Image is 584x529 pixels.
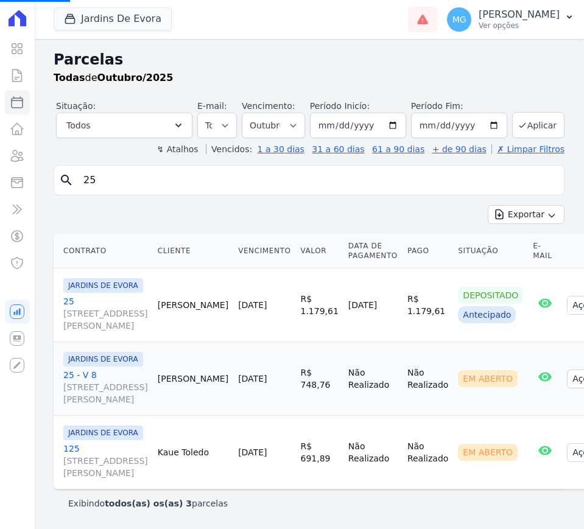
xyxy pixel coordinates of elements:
div: Antecipado [458,306,516,323]
strong: Todas [54,72,85,83]
span: JARDINS DE EVORA [63,426,143,440]
i: search [59,173,74,187]
td: Não Realizado [403,342,453,416]
td: R$ 691,89 [296,416,343,489]
span: [STREET_ADDRESS][PERSON_NAME] [63,455,148,479]
th: Contrato [54,234,153,268]
label: Período Inicío: [310,101,370,111]
a: [DATE] [238,447,267,457]
th: Situação [453,234,528,268]
b: todos(as) os(as) 3 [105,499,192,508]
td: [PERSON_NAME] [153,268,233,342]
a: 31 a 60 dias [312,144,364,154]
button: Aplicar [512,112,565,138]
p: [PERSON_NAME] [479,9,560,21]
a: 1 a 30 dias [258,144,304,154]
strong: Outubro/2025 [97,72,174,83]
a: [DATE] [238,374,267,384]
div: Em Aberto [458,370,518,387]
th: Pago [403,234,453,268]
span: Todos [66,118,90,133]
a: 61 a 90 dias [372,144,424,154]
span: JARDINS DE EVORA [63,278,143,293]
div: Depositado [458,287,523,304]
label: ↯ Atalhos [157,144,198,154]
td: Kaue Toledo [153,416,233,489]
label: Vencimento: [242,101,295,111]
a: [DATE] [238,300,267,310]
div: Em Aberto [458,444,518,461]
td: Não Realizado [403,416,453,489]
span: [STREET_ADDRESS][PERSON_NAME] [63,381,148,405]
a: 25 - V 8[STREET_ADDRESS][PERSON_NAME] [63,369,148,405]
a: ✗ Limpar Filtros [491,144,565,154]
span: JARDINS DE EVORA [63,352,143,366]
input: Buscar por nome do lote ou do cliente [76,168,559,192]
label: Período Fim: [411,100,507,113]
label: Situação: [56,101,96,111]
label: Vencidos: [206,144,252,154]
button: MG [PERSON_NAME] Ver opções [437,2,584,37]
button: Jardins De Evora [54,7,172,30]
td: [DATE] [343,268,403,342]
label: E-mail: [197,101,227,111]
th: Data de Pagamento [343,234,403,268]
td: Não Realizado [343,342,403,416]
td: [PERSON_NAME] [153,342,233,416]
th: E-mail [528,234,562,268]
th: Vencimento [233,234,295,268]
p: de [54,71,173,85]
button: Exportar [488,205,565,224]
td: R$ 1.179,61 [296,268,343,342]
td: R$ 1.179,61 [403,268,453,342]
th: Valor [296,234,343,268]
td: R$ 748,76 [296,342,343,416]
a: + de 90 dias [432,144,487,154]
td: Não Realizado [343,416,403,489]
p: Ver opções [479,21,560,30]
button: Todos [56,113,192,138]
a: 25[STREET_ADDRESS][PERSON_NAME] [63,295,148,332]
th: Cliente [153,234,233,268]
h2: Parcelas [54,49,565,71]
span: [STREET_ADDRESS][PERSON_NAME] [63,307,148,332]
span: MG [452,15,466,24]
a: 125[STREET_ADDRESS][PERSON_NAME] [63,443,148,479]
p: Exibindo parcelas [68,497,228,510]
